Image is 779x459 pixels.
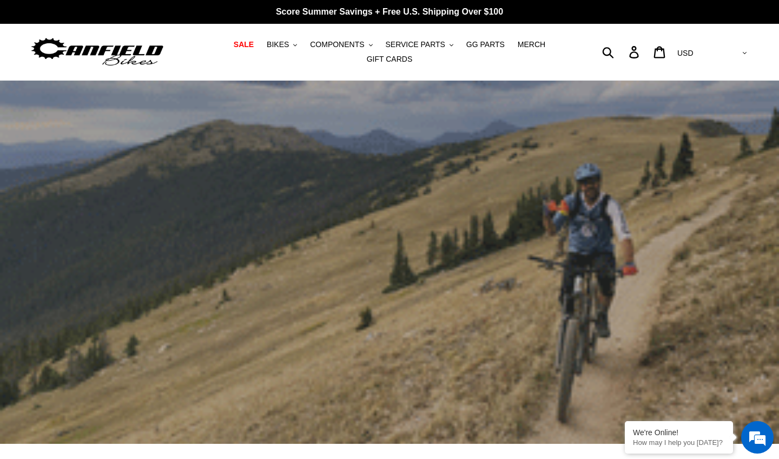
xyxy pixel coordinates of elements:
img: Canfield Bikes [30,35,165,69]
p: How may I help you today? [633,438,725,447]
span: GG PARTS [466,40,505,49]
span: MERCH [518,40,545,49]
button: BIKES [261,37,302,52]
a: MERCH [512,37,551,52]
span: BIKES [267,40,289,49]
span: COMPONENTS [310,40,364,49]
span: SERVICE PARTS [385,40,445,49]
a: GG PARTS [461,37,510,52]
span: SALE [234,40,254,49]
span: GIFT CARDS [367,55,413,64]
button: SERVICE PARTS [380,37,458,52]
button: COMPONENTS [305,37,378,52]
a: GIFT CARDS [361,52,418,67]
input: Search [608,40,636,64]
div: We're Online! [633,428,725,437]
a: SALE [228,37,259,52]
